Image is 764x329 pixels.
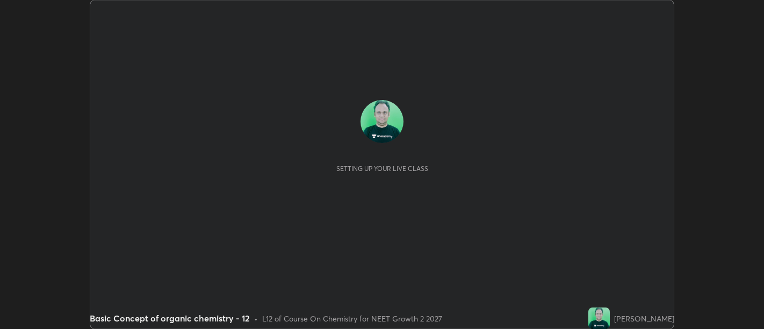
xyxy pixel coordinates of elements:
div: L12 of Course On Chemistry for NEET Growth 2 2027 [262,313,442,324]
div: Basic Concept of organic chemistry - 12 [90,312,250,325]
img: c15116c9c47046c1ae843dded7ebbc2a.jpg [361,100,403,143]
div: [PERSON_NAME] [614,313,674,324]
img: c15116c9c47046c1ae843dded7ebbc2a.jpg [588,307,610,329]
div: • [254,313,258,324]
div: Setting up your live class [336,164,428,173]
